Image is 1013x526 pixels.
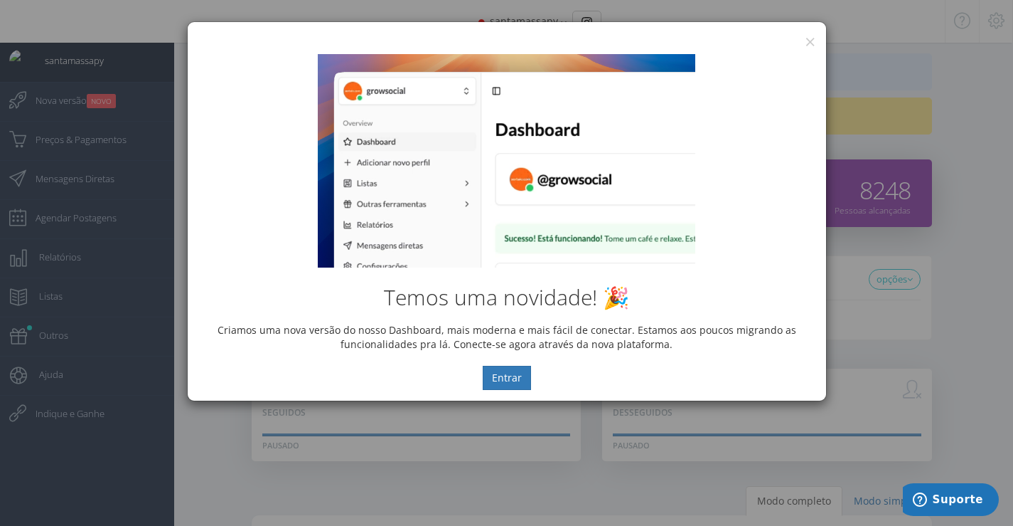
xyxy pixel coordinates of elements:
[198,323,815,352] p: Criamos uma nova versão do nosso Dashboard, mais moderna e mais fácil de conectar. Estamos aos po...
[198,285,815,309] h2: Temos uma novidade! 🎉
[903,483,999,519] iframe: Abre um widget para que você possa encontrar mais informações
[805,32,815,51] button: ×
[318,54,695,268] img: New Dashboard
[483,366,531,390] button: Entrar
